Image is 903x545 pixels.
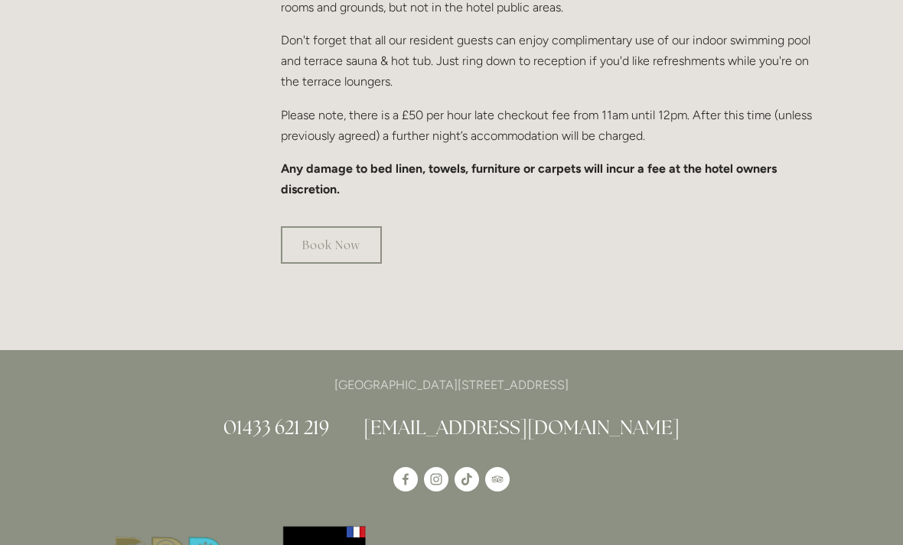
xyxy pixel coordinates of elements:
[455,467,479,491] a: TikTok
[281,30,817,92] p: Don't forget that all our resident guests can enjoy complimentary use of our indoor swimming pool...
[393,467,418,491] a: Losehill House Hotel & Spa
[485,467,510,491] a: TripAdvisor
[223,415,329,440] a: 01433 621 219
[363,415,680,440] a: [EMAIL_ADDRESS][DOMAIN_NAME]
[281,161,780,196] strong: Any damage to bed linen, towels, furniture or carpets will incur a fee at the hotel owners discre...
[281,226,382,264] a: Book Now
[86,375,817,395] p: [GEOGRAPHIC_DATA][STREET_ADDRESS]
[424,467,448,491] a: Instagram
[281,105,817,146] p: Please note, there is a £50 per hour late checkout fee from 11am until 12pm. After this time (unl...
